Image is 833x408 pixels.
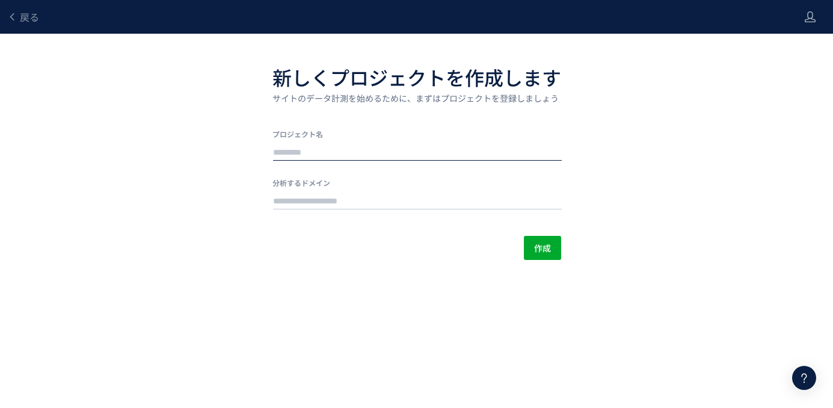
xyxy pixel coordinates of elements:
[272,91,561,105] p: サイトのデータ計測を始めるために、まずはプロジェクトを登録しましょう
[272,129,561,139] label: プロジェクト名
[272,63,561,91] h1: 新しくプロジェクトを作成します
[20,10,39,24] span: 戻る
[272,178,561,188] label: 分析するドメイン
[524,236,561,260] button: 作成
[534,236,551,260] span: 作成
